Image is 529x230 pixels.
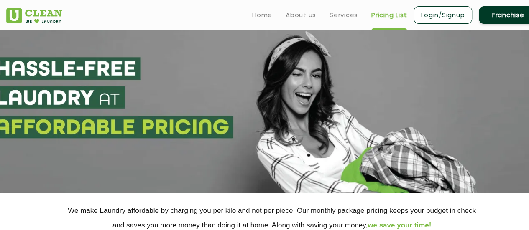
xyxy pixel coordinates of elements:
a: Pricing List [371,10,407,20]
span: we save your time! [368,221,431,229]
a: Login/Signup [414,6,472,24]
a: Home [252,10,272,20]
img: UClean Laundry and Dry Cleaning [6,8,62,23]
a: Services [330,10,358,20]
a: About us [286,10,316,20]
